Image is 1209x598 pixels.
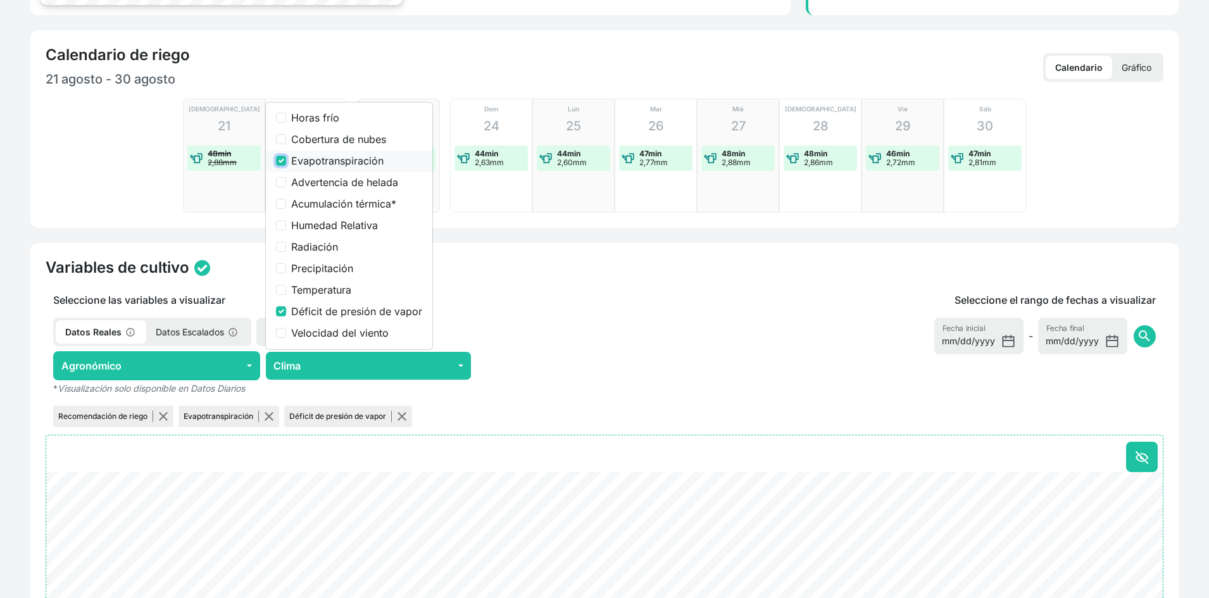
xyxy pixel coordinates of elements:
[291,175,422,190] label: Advertencia de helada
[58,411,153,422] p: Recomendación de riego
[265,351,472,380] button: Clima
[704,152,717,165] img: water-event
[732,104,744,114] p: Mié
[53,351,260,380] button: Agronómico
[951,152,963,165] img: water-event
[557,158,587,167] p: 2,60mm
[979,104,991,114] p: Sáb
[289,411,392,422] p: Déficit de presión de vapor
[194,260,210,276] img: status
[1137,328,1152,344] span: search
[291,132,422,147] label: Cobertura de nubes
[291,239,422,254] label: Radiación
[813,116,829,135] p: 28
[208,149,231,158] strong: 48min
[955,292,1156,308] p: Seleccione el rango de fechas a visualizar
[786,152,799,165] img: water-event
[259,320,339,344] p: Datos Horarios
[484,104,498,114] p: Dom
[184,411,259,422] p: Evapotranspiración
[639,158,668,167] p: 2,77mm
[886,149,910,158] strong: 46min
[1046,56,1112,79] p: Calendario
[484,116,499,135] p: 24
[722,149,745,158] strong: 48min
[218,116,230,135] p: 21
[46,292,691,308] p: Seleccione las variables a visualizar
[58,383,245,394] em: Visualización solo disponible en Datos Diarios
[557,149,580,158] strong: 44min
[785,104,856,114] p: [DEMOGRAPHIC_DATA]
[1126,442,1158,472] button: Ocultar todo
[622,152,634,165] img: water-event
[291,196,422,211] label: Acumulación térmica
[722,158,751,167] p: 2,88mm
[566,116,581,135] p: 25
[475,158,504,167] p: 2,63mm
[291,218,422,233] label: Humedad Relativa
[731,116,746,135] p: 27
[868,152,881,165] img: water-event
[568,104,579,114] p: Lun
[968,158,996,167] p: 2,81mm
[291,304,422,319] label: Déficit de presión de vapor
[291,153,422,168] label: Evapotranspiración
[977,116,993,135] p: 30
[1029,328,1033,344] span: -
[1112,56,1161,79] p: Gráfico
[886,158,915,167] p: 2,72mm
[650,104,662,114] p: Mar
[291,261,422,276] label: Precipitación
[56,320,146,344] p: Datos Reales
[291,282,422,297] label: Temperatura
[46,46,190,65] h4: Calendario de riego
[895,116,911,135] p: 29
[208,158,237,167] p: 2,88mm
[457,152,470,165] img: water-event
[804,158,833,167] p: 2,86mm
[804,149,827,158] strong: 48min
[189,104,260,114] p: [DEMOGRAPHIC_DATA]
[475,149,498,158] strong: 44min
[898,104,908,114] p: Vie
[46,258,189,277] h4: Variables de cultivo
[291,325,422,340] label: Velocidad del viento
[190,152,203,165] img: water-event
[291,110,422,125] label: Horas frío
[539,152,552,165] img: water-event
[648,116,664,135] p: 26
[1134,325,1156,347] button: search
[968,149,991,158] strong: 47min
[46,70,604,89] p: 21 agosto - 30 agosto
[146,320,249,344] p: Datos Escalados
[639,149,661,158] strong: 47min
